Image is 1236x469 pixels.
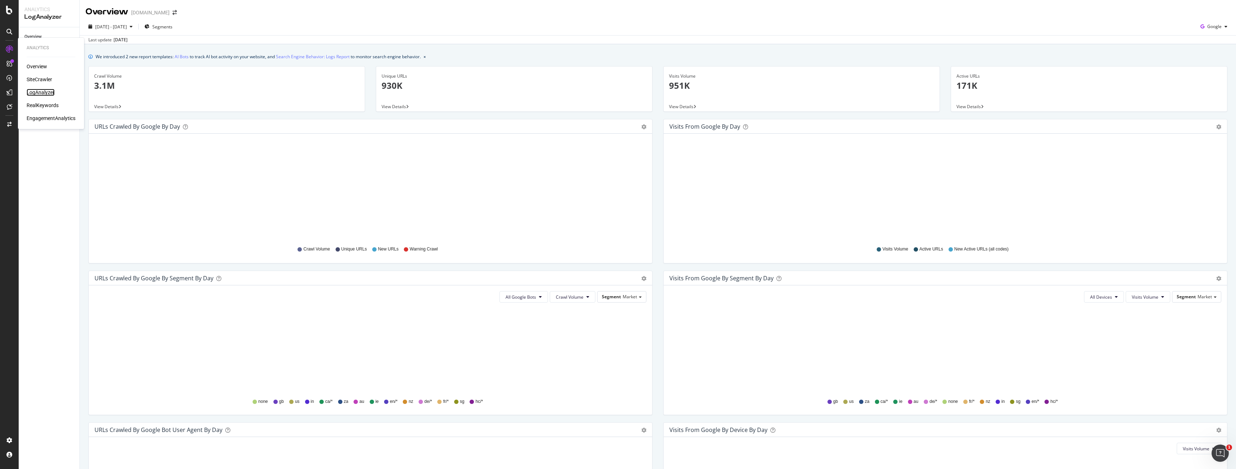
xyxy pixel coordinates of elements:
span: [DATE] - [DATE] [95,24,127,30]
a: LogAnalyzer [27,89,55,96]
span: sg [1016,399,1020,405]
a: EngagementAnalytics [27,115,75,122]
span: Google [1207,23,1222,29]
div: URLs Crawled by Google bot User Agent By Day [94,426,222,433]
span: au [359,399,364,405]
span: View Details [94,104,119,110]
span: Segments [152,24,172,30]
button: All Devices [1084,291,1124,303]
div: URLs Crawled by Google By Segment By Day [94,275,213,282]
button: Visits Volume [1126,291,1170,303]
span: Crawl Volume [556,294,584,300]
button: All Google Bots [499,291,548,303]
div: [DATE] [114,37,128,43]
span: sg [460,399,465,405]
span: New Active URLs (all codes) [954,246,1009,252]
button: close banner [422,51,428,62]
span: us [295,399,300,405]
div: gear [641,428,646,433]
a: SiteCrawler [27,76,52,83]
div: arrow-right-arrow-left [172,10,177,15]
div: info banner [88,53,1227,60]
div: gear [641,276,646,281]
p: 951K [669,79,934,92]
span: in [311,399,314,405]
a: Overview [27,63,47,70]
span: none [258,399,268,405]
span: in [1001,399,1005,405]
span: Segment [602,294,621,300]
button: [DATE] - [DATE] [86,21,135,32]
div: Visits from Google By Segment By Day [669,275,774,282]
div: Visits from Google by day [669,123,740,130]
span: All Google Bots [506,294,536,300]
span: Warning Crawl [410,246,438,252]
button: Segments [142,21,175,32]
div: Active URLs [956,73,1222,79]
div: Last update [88,37,128,43]
iframe: Intercom live chat [1212,445,1229,462]
span: 1 [1226,445,1232,450]
div: URLs Crawled by Google by day [94,123,180,130]
button: Visits Volume [1177,443,1221,454]
span: Visits Volume [1132,294,1158,300]
span: gb [833,399,838,405]
div: gear [1216,124,1221,129]
div: Analytics [27,45,75,51]
div: Crawl Volume [94,73,359,79]
span: Unique URLs [341,246,367,252]
span: za [865,399,870,405]
span: All Devices [1090,294,1112,300]
span: nz [409,399,413,405]
span: Market [623,294,637,300]
div: gear [1216,428,1221,433]
div: [DOMAIN_NAME] [131,9,170,16]
a: AI Bots [175,53,189,60]
span: View Details [669,104,693,110]
span: au [914,399,918,405]
div: Overview [24,33,42,41]
span: Active URLs [919,246,943,252]
span: Visits Volume [1183,446,1209,452]
span: New URLs [378,246,398,252]
a: RealKeywords [27,102,59,109]
span: us [849,399,854,405]
span: Market [1198,294,1212,300]
span: none [948,399,958,405]
div: gear [641,124,646,129]
a: Overview [24,33,74,41]
div: gear [1216,276,1221,281]
div: LogAnalyzer [24,13,74,21]
a: Search Engine Behavior: Logs Report [276,53,350,60]
div: Visits From Google By Device By Day [669,426,767,433]
p: 3.1M [94,79,359,92]
span: View Details [382,104,406,110]
span: Crawl Volume [303,246,330,252]
span: gb [279,399,284,405]
button: Crawl Volume [550,291,595,303]
p: 171K [956,79,1222,92]
div: Visits Volume [669,73,934,79]
span: Segment [1177,294,1196,300]
button: Google [1198,21,1230,32]
p: 930K [382,79,647,92]
div: We introduced 2 new report templates: to track AI bot activity on your website, and to monitor se... [96,53,421,60]
span: Visits Volume [882,246,908,252]
span: nz [986,399,990,405]
span: za [344,399,349,405]
div: Overview [86,6,128,18]
div: Analytics [24,6,74,13]
div: Unique URLs [382,73,647,79]
span: ie [899,399,902,405]
span: ie [375,399,379,405]
span: View Details [956,104,981,110]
